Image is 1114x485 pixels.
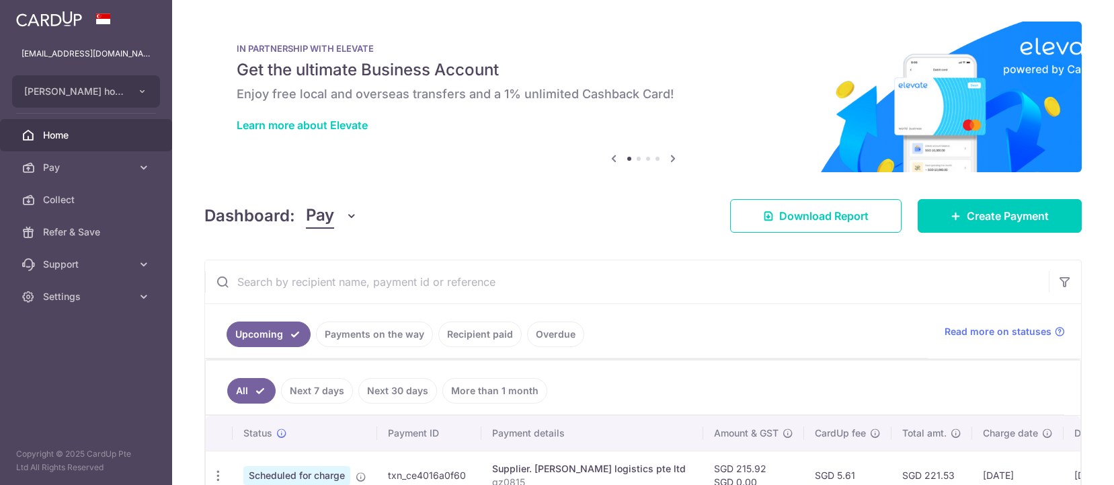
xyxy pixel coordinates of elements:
a: Next 30 days [358,378,437,404]
img: CardUp [16,11,82,27]
span: Support [43,258,132,271]
span: Read more on statuses [945,325,1051,338]
span: [PERSON_NAME] holdings inn bike leasing pte ltd [24,85,124,98]
span: Status [243,426,272,440]
span: Pay [306,203,334,229]
a: All [227,378,276,404]
a: Upcoming [227,322,311,347]
p: IN PARTNERSHIP WITH ELEVATE [237,43,1049,54]
span: Scheduled for charge [243,466,350,485]
button: [PERSON_NAME] holdings inn bike leasing pte ltd [12,75,160,108]
span: Refer & Save [43,225,132,239]
img: Renovation banner [204,22,1082,172]
a: Create Payment [918,199,1082,233]
span: CardUp fee [815,426,866,440]
span: Home [43,128,132,142]
input: Search by recipient name, payment id or reference [205,260,1049,303]
h5: Get the ultimate Business Account [237,59,1049,81]
th: Payment details [481,416,703,451]
a: Next 7 days [281,378,353,404]
span: Collect [43,193,132,207]
div: Supplier. [PERSON_NAME] logistics pte ltd [492,462,692,476]
span: Charge date [983,426,1038,440]
th: Payment ID [377,416,481,451]
span: Pay [43,161,132,174]
a: Payments on the way [316,322,433,347]
h6: Enjoy free local and overseas transfers and a 1% unlimited Cashback Card! [237,86,1049,102]
a: Download Report [730,199,902,233]
a: Read more on statuses [945,325,1065,338]
a: Overdue [527,322,584,347]
span: Settings [43,290,132,303]
span: Create Payment [967,208,1049,224]
a: More than 1 month [442,378,547,404]
a: Learn more about Elevate [237,118,368,132]
span: Amount & GST [714,426,779,440]
span: Download Report [779,208,869,224]
button: Pay [306,203,358,229]
a: Recipient paid [438,322,522,347]
span: Total amt. [902,426,947,440]
h4: Dashboard: [204,204,295,228]
p: [EMAIL_ADDRESS][DOMAIN_NAME] [22,47,151,61]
